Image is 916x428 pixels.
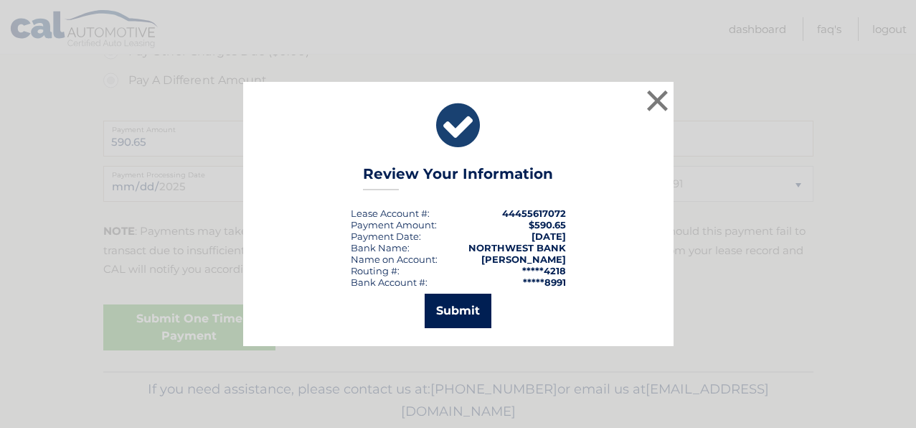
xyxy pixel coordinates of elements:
[351,231,419,242] span: Payment Date
[425,294,491,328] button: Submit
[643,86,672,115] button: ×
[351,276,428,288] div: Bank Account #:
[481,253,566,265] strong: [PERSON_NAME]
[351,265,400,276] div: Routing #:
[529,219,566,231] span: $590.65
[351,208,430,219] div: Lease Account #:
[351,231,421,242] div: :
[468,242,566,253] strong: NORTHWEST BANK
[532,231,566,242] span: [DATE]
[351,253,438,265] div: Name on Account:
[351,242,410,253] div: Bank Name:
[351,219,437,231] div: Payment Amount:
[502,208,566,219] strong: 44455617072
[363,165,553,190] h3: Review Your Information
